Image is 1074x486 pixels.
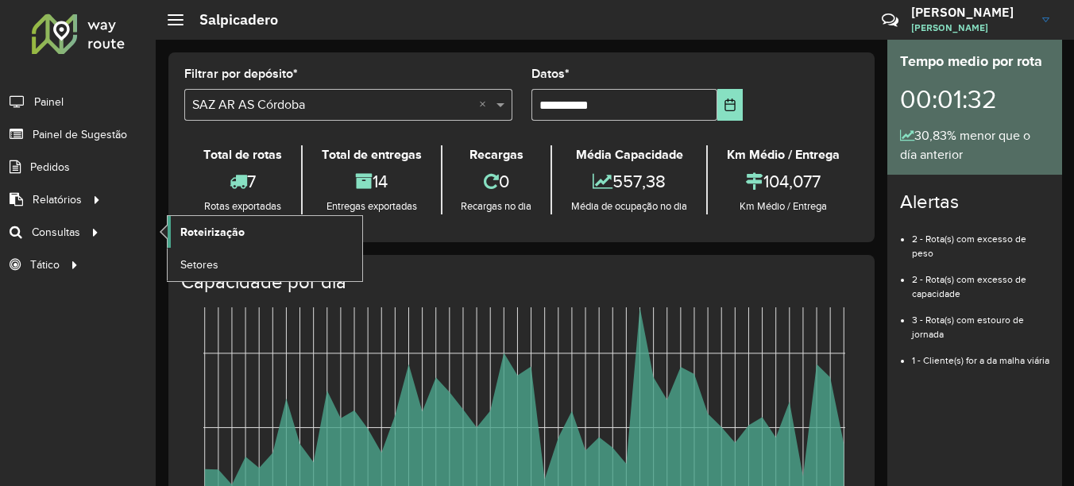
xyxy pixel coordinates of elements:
span: Tático [30,256,60,273]
div: Entregas exportadas [307,199,437,214]
span: Setores [180,256,218,273]
div: Rotas exportadas [188,199,297,214]
div: Tempo medio por rota [900,51,1049,72]
font: 104,077 [763,172,821,191]
span: [PERSON_NAME] [911,21,1030,35]
font: Filtrar por depósito [184,67,293,80]
a: Roteirização [168,216,362,248]
button: Elija la fecha [717,89,744,121]
div: Média Capacidade [556,145,702,164]
span: Clear all [479,95,493,114]
h4: Capacidade por dia [181,271,859,294]
font: 7 [247,172,256,191]
a: Contato Rápido [873,3,907,37]
span: Consultas [32,224,80,241]
h3: [PERSON_NAME] [911,5,1030,20]
div: Recargas [446,145,547,164]
li: 2 - Rota(s) com excesso de peso [912,220,1049,260]
span: Roteirização [180,224,245,241]
li: 1 - Cliente(s) for a da malha viária [912,341,1049,368]
li: 2 - Rota(s) com excesso de capacidade [912,260,1049,301]
h4: Alertas [900,191,1049,214]
font: 30,83% menor que o día anterior [900,129,1030,161]
div: Média de ocupação no dia [556,199,702,214]
font: 557,38 [612,172,666,191]
font: 14 [373,172,388,191]
span: Pedidos [30,159,70,175]
div: Km Médio / Entrega [712,145,855,164]
div: 00:01:32 [900,72,1049,126]
span: Painel de Sugestão [33,126,127,143]
div: Km Médio / Entrega [712,199,855,214]
h2: Salpicadero [184,11,278,29]
div: Total de entregas [307,145,437,164]
font: 0 [499,172,509,191]
font: Datos [531,67,565,80]
div: Total de rotas [188,145,297,164]
a: Setores [168,249,362,280]
span: Relatórios [33,191,82,208]
li: 3 - Rota(s) com estouro de jornada [912,301,1049,341]
span: Painel [34,94,64,110]
div: Recargas no dia [446,199,547,214]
